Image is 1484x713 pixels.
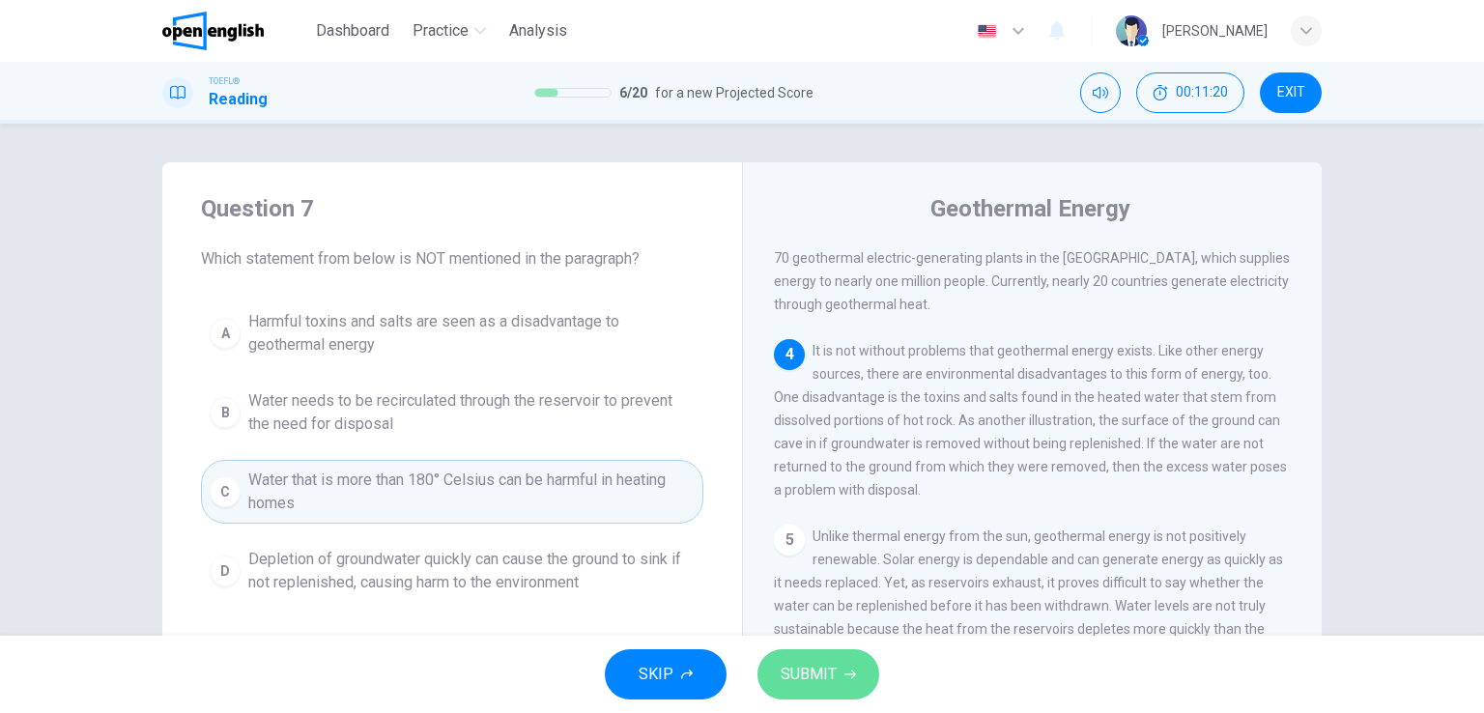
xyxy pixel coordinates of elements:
span: Practice [413,19,469,43]
div: 5 [774,525,805,556]
div: C [210,476,241,507]
h4: Geothermal Energy [930,193,1130,224]
span: Analysis [509,19,567,43]
img: Profile picture [1116,15,1147,46]
button: BWater needs to be recirculated through the reservoir to prevent the need for disposal [201,381,703,444]
span: Water that is more than 180° Celsius can be harmful in heating homes [248,469,695,515]
h4: Question 7 [201,193,703,224]
div: A [210,318,241,349]
div: Mute [1080,72,1121,113]
button: Dashboard [308,14,397,48]
span: SUBMIT [781,661,837,688]
span: Dashboard [316,19,389,43]
div: 4 [774,339,805,370]
div: D [210,556,241,586]
h1: Reading [209,88,268,111]
div: Hide [1136,72,1244,113]
button: SKIP [605,649,727,699]
img: en [975,24,999,39]
button: 00:11:20 [1136,72,1244,113]
span: It is not without problems that geothermal energy exists. Like other energy sources, there are en... [774,343,1287,498]
button: EXIT [1260,72,1322,113]
span: EXIT [1277,85,1305,100]
span: Depletion of groundwater quickly can cause the ground to sink if not replenished, causing harm to... [248,548,695,594]
button: CWater that is more than 180° Celsius can be harmful in heating homes [201,460,703,524]
button: Practice [405,14,494,48]
span: 6 / 20 [619,81,647,104]
img: OpenEnglish logo [162,12,264,50]
div: B [210,397,241,428]
div: [PERSON_NAME] [1162,19,1268,43]
span: Which statement from below is NOT mentioned in the paragraph? [201,247,703,271]
span: SKIP [639,661,673,688]
span: 00:11:20 [1176,85,1228,100]
button: DDepletion of groundwater quickly can cause the ground to sink if not replenished, causing harm t... [201,539,703,603]
button: Analysis [501,14,575,48]
span: TOEFL® [209,74,240,88]
button: AHarmful toxins and salts are seen as a disadvantage to geothermal energy [201,301,703,365]
a: OpenEnglish logo [162,12,308,50]
button: SUBMIT [757,649,879,699]
span: Harmful toxins and salts are seen as a disadvantage to geothermal energy [248,310,695,356]
span: Water needs to be recirculated through the reservoir to prevent the need for disposal [248,389,695,436]
span: for a new Projected Score [655,81,813,104]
